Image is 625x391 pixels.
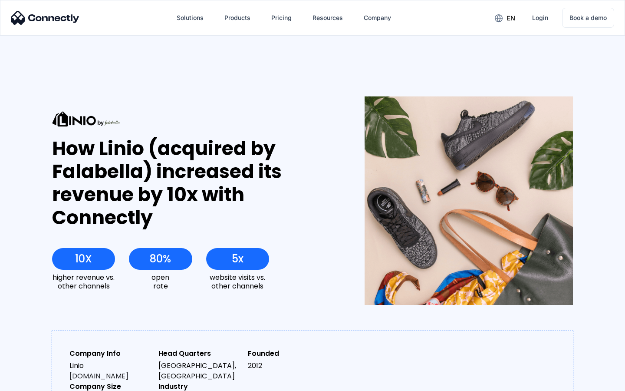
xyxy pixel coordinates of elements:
div: en [507,12,515,24]
aside: Language selected: English [9,376,52,388]
a: Login [525,7,555,28]
ul: Language list [17,376,52,388]
a: Pricing [264,7,299,28]
a: Book a demo [562,8,614,28]
img: Connectly Logo [11,11,79,25]
div: Founded [248,348,330,359]
div: Solutions [177,12,204,24]
div: Company [364,12,391,24]
div: 80% [150,253,171,265]
div: [GEOGRAPHIC_DATA], [GEOGRAPHIC_DATA] [158,361,240,381]
div: Company Info [69,348,151,359]
div: open rate [129,273,192,290]
a: [DOMAIN_NAME] [69,371,128,381]
div: 5x [232,253,243,265]
div: Head Quarters [158,348,240,359]
div: higher revenue vs. other channels [52,273,115,290]
div: Company [357,7,398,28]
div: Products [217,7,257,28]
div: Products [224,12,250,24]
div: Resources [306,7,350,28]
div: en [488,11,522,24]
div: Solutions [170,7,211,28]
div: Pricing [271,12,292,24]
div: Resources [312,12,343,24]
div: 2012 [248,361,330,371]
div: How Linio (acquired by Falabella) increased its revenue by 10x with Connectly [52,137,333,229]
div: website visits vs. other channels [206,273,269,290]
div: Login [532,12,548,24]
div: Linio [69,361,151,381]
div: 10X [75,253,92,265]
